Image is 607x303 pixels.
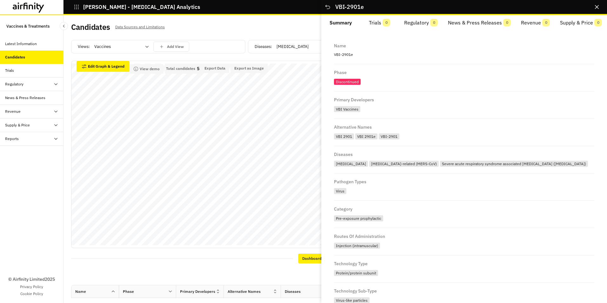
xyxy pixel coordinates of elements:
[115,24,165,30] p: Data Sources and Limitations
[285,289,301,294] div: Diseases
[383,19,390,26] span: 0
[255,42,336,52] div: Diseases :
[369,161,439,167] div: [MEDICAL_DATA]-related (MERS-CoV)
[20,291,43,297] a: Cookie Policy
[334,178,366,184] div: Pathogen Types
[130,64,163,74] button: View demo
[334,151,353,157] div: Diseases
[334,97,374,102] div: Primary Developers
[334,132,594,141] div: VBI 2901,VBI 2901e,VBI-2901
[334,214,594,223] div: Pre-exposure prophylactic
[298,253,326,264] div: Dashboard
[555,15,607,30] button: Supply & Price
[440,161,588,167] div: Severe acute respiratory syndrome associated [MEDICAL_DATA] ([MEDICAL_DATA])
[230,64,268,73] button: Export as Image
[5,54,25,60] div: Candidates
[334,50,594,59] p: VBI-2901e
[334,243,380,249] div: Injection (intramuscular)
[153,42,189,52] button: save changes
[516,15,555,30] button: Revenue
[166,66,195,71] p: Total candidates
[5,68,14,73] div: Trials
[71,23,110,32] h2: Candidates
[228,289,261,294] div: Alternative Names
[20,284,43,290] a: Privacy Policy
[334,124,372,129] div: Alternative Names
[334,288,377,293] div: Technology Sub-Type
[78,42,189,52] div: Views:
[355,133,377,139] div: VBI 2901e
[334,79,361,85] div: Discontinued
[83,4,200,10] p: [PERSON_NAME] - [MEDICAL_DATA] Analytics
[180,289,215,294] div: Primary Developers
[334,268,594,277] div: Protein/protein subunit
[334,69,347,75] div: Phase
[334,241,594,250] div: Injection (intramuscular)
[334,188,346,194] div: Virus
[75,289,86,294] div: Name
[430,19,438,26] span: 0
[334,104,594,113] div: VBI Vaccines
[321,15,360,30] button: Summary
[5,122,30,128] div: Supply & Price
[167,44,184,49] p: Add View
[399,15,443,30] button: Regulatory
[5,41,37,47] div: Latest Information
[197,66,199,71] p: 5
[334,206,352,211] div: Category
[5,136,19,142] div: Reports
[379,133,399,139] div: VBI-2901
[542,19,550,26] span: 0
[5,81,23,87] div: Regulatory
[334,77,594,86] div: Discontinued
[60,22,68,30] button: Close Sidebar
[334,215,383,221] div: Pre-exposure prophylactic
[443,15,516,30] button: News & Press Releases
[594,19,602,26] span: 0
[503,19,511,26] span: 0
[5,95,45,101] div: News & Press Releases
[77,61,130,72] button: Edit Graph & Legend
[201,64,229,73] button: Export Data
[6,20,50,32] p: Vaccines & Treatments
[123,289,134,294] div: Phase
[8,276,55,283] p: © Airfinity Limited 2025
[334,186,594,195] div: Virus
[334,270,378,276] div: Protein/protein subunit
[334,233,385,239] div: Routes of Administration
[334,133,354,139] div: VBI 2901
[360,15,399,30] button: Trials
[334,159,594,168] div: COVID-19,Middle East respiratory syndrome-related (MERS-CoV),Severe acute respiratory syndrome as...
[334,260,368,266] div: Technology Type
[334,43,346,48] div: Name
[74,2,200,12] button: [PERSON_NAME] - [MEDICAL_DATA] Analytics
[5,109,21,114] div: Revenue
[334,106,360,112] div: VBI Vaccines
[334,161,368,167] div: [MEDICAL_DATA]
